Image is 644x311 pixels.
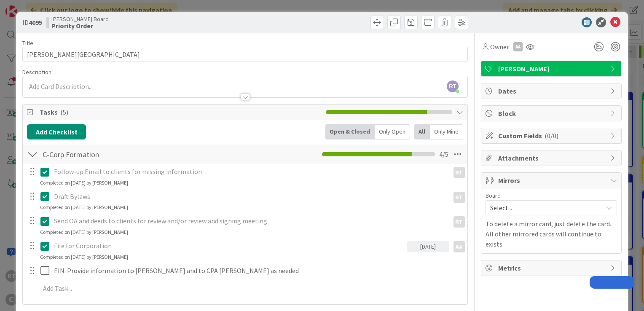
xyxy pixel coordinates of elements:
b: Priority Order [51,22,109,29]
div: Completed on [DATE] by [PERSON_NAME] [40,228,128,236]
input: Add Checklist... [40,147,229,162]
div: RT [453,216,465,228]
span: Block [498,108,606,118]
span: Description [22,68,51,76]
span: Owner [490,42,509,52]
div: Only Open [375,124,410,139]
div: All [414,124,430,139]
b: 4095 [29,18,42,27]
span: Metrics [498,263,606,273]
input: type card name here... [22,47,468,62]
span: Attachments [498,153,606,163]
span: RT [447,80,459,92]
span: 4 / 5 [439,149,448,159]
div: Completed on [DATE] by [PERSON_NAME] [40,204,128,211]
p: To delete a mirror card, just delete the card. All other mirrored cards will continue to exists. [486,219,617,249]
p: File for Corporation [54,241,404,251]
div: Completed on [DATE] by [PERSON_NAME] [40,253,128,261]
div: Completed on [DATE] by [PERSON_NAME] [40,179,128,187]
div: Open & Closed [325,124,375,139]
div: RT [453,192,465,203]
button: Add Checklist [27,124,86,139]
span: ( 5 ) [60,108,68,116]
span: [PERSON_NAME] [498,64,606,74]
span: Dates [498,86,606,96]
div: [DATE] [407,241,449,252]
span: Board [486,193,501,198]
span: ID [22,17,42,27]
span: Tasks [40,107,322,117]
p: Draft Bylaws [54,192,446,201]
div: AA [453,241,465,252]
p: EIN. Provide information to [PERSON_NAME] and to CPA [PERSON_NAME] as needed [54,266,462,276]
span: [PERSON_NAME] Board [51,16,109,22]
div: AA [513,42,523,51]
p: Follow-up Email to clients for missing information [54,167,446,177]
span: Select... [490,202,598,214]
p: Send OA and deeds to clients for review and/or review and signing meeting [54,216,446,226]
div: Only Mine [430,124,463,139]
span: Custom Fields [498,131,606,141]
span: Mirrors [498,175,606,185]
span: ( 0/0 ) [545,131,558,140]
div: RT [453,167,465,178]
label: Title [22,39,33,47]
